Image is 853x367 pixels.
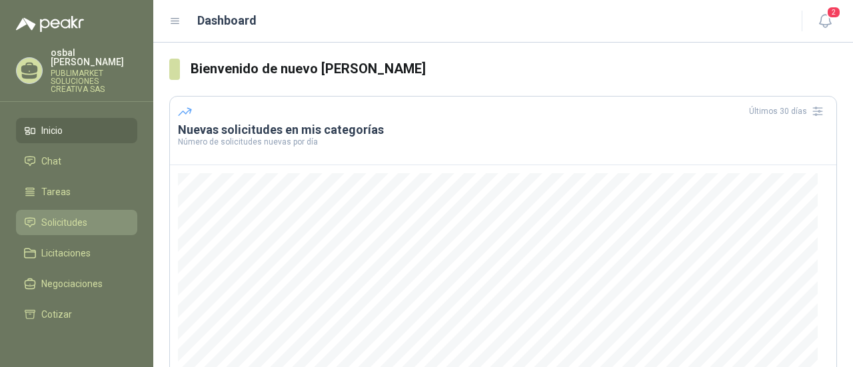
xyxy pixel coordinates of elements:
a: Cotizar [16,302,137,327]
img: Logo peakr [16,16,84,32]
p: Número de solicitudes nuevas por día [178,138,828,146]
span: Inicio [41,123,63,138]
h3: Bienvenido de nuevo [PERSON_NAME] [191,59,838,79]
a: Negociaciones [16,271,137,296]
a: Tareas [16,179,137,204]
div: Últimos 30 días [749,101,828,122]
span: Tareas [41,184,71,199]
span: Cotizar [41,307,72,322]
span: 2 [826,6,841,19]
p: osbal [PERSON_NAME] [51,48,137,67]
p: PUBLIMARKET SOLUCIONES CREATIVA SAS [51,69,137,93]
a: Chat [16,149,137,174]
span: Chat [41,154,61,169]
a: Inicio [16,118,137,143]
span: Solicitudes [41,215,87,230]
a: Solicitudes [16,210,137,235]
button: 2 [813,9,837,33]
h1: Dashboard [197,11,257,30]
span: Negociaciones [41,276,103,291]
h3: Nuevas solicitudes en mis categorías [178,122,828,138]
a: Licitaciones [16,240,137,266]
span: Licitaciones [41,246,91,260]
